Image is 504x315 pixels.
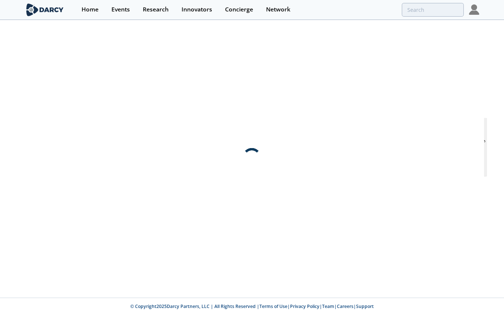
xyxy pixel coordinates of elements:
[259,303,287,309] a: Terms of Use
[322,303,334,309] a: Team
[402,3,464,17] input: Advanced Search
[143,7,169,13] div: Research
[484,118,504,179] iframe: chat widget
[111,7,130,13] div: Events
[337,303,353,309] a: Careers
[290,303,320,309] a: Privacy Policy
[266,7,290,13] div: Network
[225,7,253,13] div: Concierge
[26,303,478,310] p: © Copyright 2025 Darcy Partners, LLC | All Rights Reserved | | | | |
[25,3,65,16] img: logo-wide.svg
[356,303,374,309] a: Support
[82,7,99,13] div: Home
[469,4,479,15] img: Profile
[182,7,212,13] div: Innovators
